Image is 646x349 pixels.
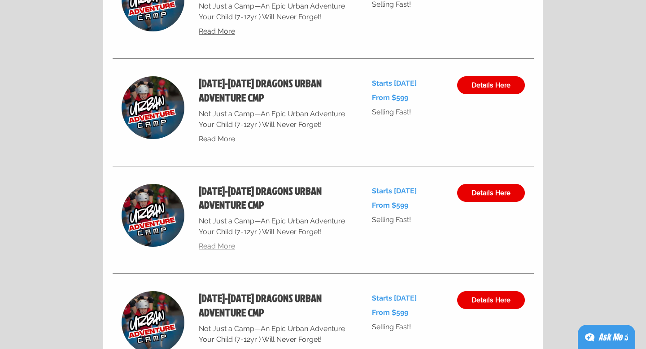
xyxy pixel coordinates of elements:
[372,291,443,305] p: Starts [DATE]
[199,323,350,345] p: Not Just a Camp—An Epic Urban Adventure Your Child (7-12yr ) Will Never Forget!
[199,135,235,143] span: Read More
[199,291,350,320] h2: [DATE]-[DATE] DRAGONS URBAN ADVENTURE CMP
[199,241,350,252] a: Read More
[199,134,350,144] a: Read More
[457,291,525,309] a: Details Here
[372,184,443,198] p: Starts [DATE]
[372,213,443,227] p: Selling Fast!
[199,184,350,213] a: NOV 22-30 DRAGONS URBAN ADVENTURE CMP
[372,320,443,334] p: Selling Fast!
[199,76,350,105] a: OCT 20-24 DRAGONS URBAN ADVENTURE CMP
[199,26,350,37] a: Read More
[199,1,350,22] p: Not Just a Camp—An Epic Urban Adventure Your Child (7-12yr ) Will Never Forget!
[372,76,443,91] p: Starts [DATE]
[199,109,350,130] p: Not Just a Camp—An Epic Urban Adventure Your Child (7-12yr ) Will Never Forget!
[372,198,443,213] p: From $599
[199,291,350,320] a: DEC 1-5 DRAGONS URBAN ADVENTURE CMP
[199,216,350,237] p: Not Just a Camp—An Epic Urban Adventure Your Child (7-12yr ) Will Never Forget!
[471,82,511,89] span: Details Here
[457,184,525,202] a: Details Here
[598,331,628,344] div: Ask Me ;)
[199,76,350,105] h2: [DATE]-[DATE] DRAGONS URBAN ADVENTURE CMP
[372,105,443,119] p: Selling Fast!
[471,297,511,304] span: Details Here
[372,305,443,320] p: From $599
[199,27,235,35] span: Read More
[199,184,350,213] h2: [DATE]-[DATE] DRAGONS URBAN ADVENTURE CMP
[471,189,511,196] span: Details Here
[457,76,525,94] a: Details Here
[372,91,443,105] p: From $599
[199,242,235,250] span: Read More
